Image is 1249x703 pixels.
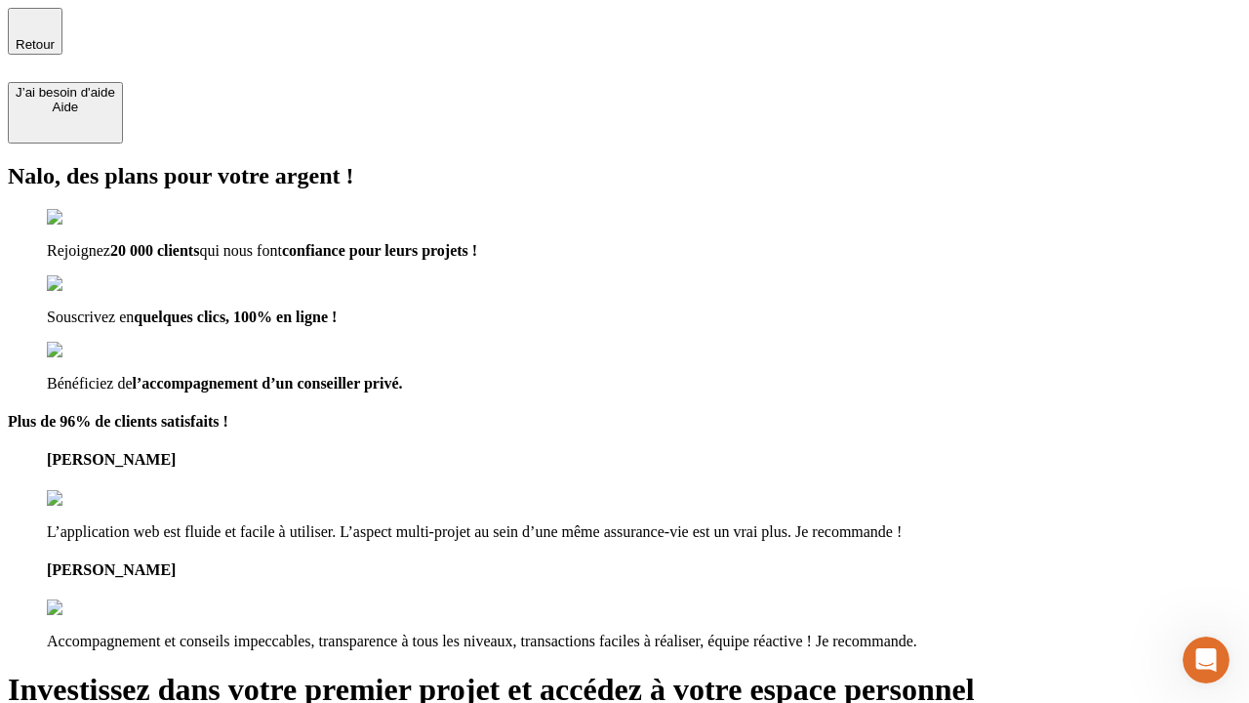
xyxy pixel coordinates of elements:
span: Bénéficiez de [47,375,133,392]
button: J’ai besoin d'aideAide [8,82,123,144]
h4: [PERSON_NAME] [47,451,1241,469]
img: reviews stars [47,600,143,617]
p: L’application web est fluide et facile à utiliser. L’aspect multi-projet au sein d’une même assur... [47,523,1241,541]
h2: Nalo, des plans pour votre argent ! [8,163,1241,189]
p: Accompagnement et conseils impeccables, transparence à tous les niveaux, transactions faciles à r... [47,633,1241,650]
div: Aide [16,100,115,114]
h4: [PERSON_NAME] [47,561,1241,579]
img: checkmark [47,342,131,359]
img: checkmark [47,275,131,293]
img: checkmark [47,209,131,227]
h4: Plus de 96% de clients satisfaits ! [8,413,1241,431]
img: reviews stars [47,490,143,508]
button: Retour [8,8,62,55]
span: qui nous font [199,242,281,259]
span: Rejoignez [47,242,110,259]
iframe: Intercom live chat [1183,637,1229,683]
span: confiance pour leurs projets ! [282,242,477,259]
span: Souscrivez en [47,309,134,325]
span: 20 000 clients [110,242,200,259]
div: J’ai besoin d'aide [16,85,115,100]
span: quelques clics, 100% en ligne ! [134,309,337,325]
span: Retour [16,37,55,52]
span: l’accompagnement d’un conseiller privé. [133,375,403,392]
